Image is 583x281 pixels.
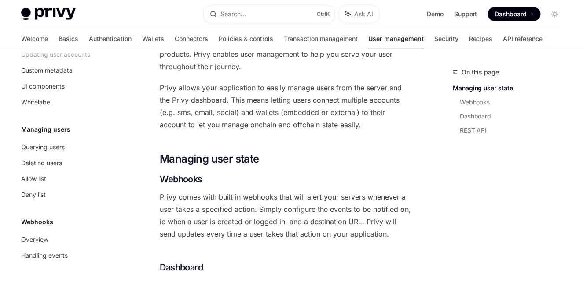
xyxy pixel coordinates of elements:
a: Security [434,28,458,49]
a: Allow list [14,171,127,187]
span: Ctrl K [317,11,330,18]
a: Support [454,10,477,18]
div: Deny list [21,189,46,200]
a: Basics [59,28,78,49]
div: UI components [21,81,65,92]
a: Authentication [89,28,132,49]
div: Querying users [21,142,65,152]
span: Managing user state [160,152,259,166]
span: Privy comes with built in webhooks that will alert your servers whenever a user takes a specified... [160,191,412,240]
a: User management [368,28,424,49]
a: Dashboard [488,7,541,21]
span: Ask AI [354,10,373,18]
a: Handling events [14,248,127,263]
a: Recipes [469,28,493,49]
a: UI components [14,78,127,94]
a: Welcome [21,28,48,49]
a: Policies & controls [219,28,273,49]
a: Deny list [14,187,127,203]
a: Transaction management [284,28,358,49]
a: Querying users [14,139,127,155]
a: Wallets [142,28,164,49]
span: Webhooks [160,173,202,185]
a: Custom metadata [14,63,127,78]
a: Managing user state [453,81,569,95]
a: Whitelabel [14,94,127,110]
a: Demo [427,10,444,18]
div: Search... [220,9,246,19]
a: Deleting users [14,155,127,171]
a: Dashboard [460,109,569,123]
a: Webhooks [460,95,569,109]
div: Allow list [21,174,46,184]
span: Privy allows your application to easily manage users from the server and the Privy dashboard. Thi... [160,81,412,131]
div: Whitelabel [21,97,51,107]
span: Dashboard [495,10,527,18]
h5: Webhooks [21,217,53,227]
a: Overview [14,232,127,248]
div: Handling events [21,250,68,261]
a: API reference [503,28,543,49]
img: light logo [21,8,76,20]
a: REST API [460,123,569,137]
span: Dashboard [160,261,203,274]
button: Toggle dark mode [548,7,562,21]
h5: Managing users [21,124,70,135]
div: Deleting users [21,158,62,168]
span: Understanding your user lifecycle is essential to crafting incredible products. Privy enables use... [160,36,412,73]
a: Connectors [175,28,208,49]
button: Search...CtrlK [204,6,335,22]
span: On this page [462,67,499,78]
button: Ask AI [339,6,379,22]
div: Overview [21,234,48,245]
div: Custom metadata [21,65,73,76]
